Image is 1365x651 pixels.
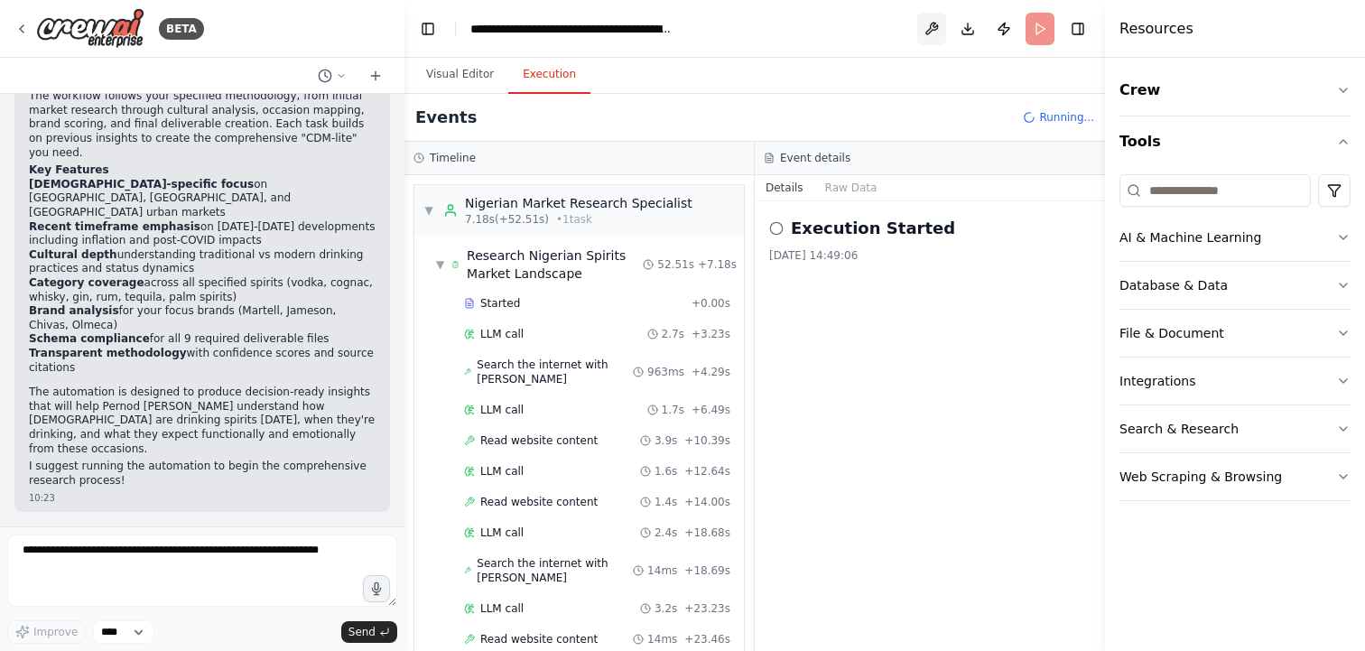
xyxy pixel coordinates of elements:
[655,464,677,479] span: 1.6s
[692,327,730,341] span: + 3.23s
[436,257,444,272] span: ▼
[480,296,520,311] span: Started
[311,65,354,87] button: Switch to previous chat
[361,65,390,87] button: Start a new chat
[684,632,730,646] span: + 23.46s
[1119,65,1351,116] button: Crew
[29,248,376,276] li: understanding traditional vs modern drinking practices and status dynamics
[684,563,730,578] span: + 18.69s
[698,257,737,272] span: + 7.18s
[684,525,730,540] span: + 18.68s
[33,625,78,639] span: Improve
[470,20,673,38] nav: breadcrumb
[814,175,888,200] button: Raw Data
[29,332,150,345] strong: Schema compliance
[415,16,441,42] button: Hide left sidebar
[29,347,187,359] strong: Transparent methodology
[1119,18,1193,40] h4: Resources
[29,347,376,375] li: with confidence scores and source citations
[1119,116,1351,167] button: Tools
[363,575,390,602] button: Click to speak your automation idea
[780,151,850,165] h3: Event details
[29,491,376,505] div: 10:23
[29,304,119,317] strong: Brand analysis
[29,220,200,233] strong: Recent timeframe emphasis
[684,433,730,448] span: + 10.39s
[655,495,677,509] span: 1.4s
[1065,16,1091,42] button: Hide right sidebar
[159,18,204,40] div: BETA
[29,386,376,456] p: The automation is designed to produce decision-ready insights that will help Pernod [PERSON_NAME]...
[1119,167,1351,516] div: Tools
[692,296,730,311] span: + 0.00s
[29,460,376,488] p: I suggest running the automation to begin the comprehensive research process!
[480,601,524,616] span: LLM call
[29,178,376,220] li: on [GEOGRAPHIC_DATA], [GEOGRAPHIC_DATA], and [GEOGRAPHIC_DATA] urban markets
[348,625,376,639] span: Send
[480,403,524,417] span: LLM call
[684,601,730,616] span: + 23.23s
[662,327,684,341] span: 2.7s
[7,620,86,644] button: Improve
[412,56,508,94] button: Visual Editor
[684,464,730,479] span: + 12.64s
[29,178,254,191] strong: [DEMOGRAPHIC_DATA]-specific focus
[415,105,477,130] h2: Events
[480,495,598,509] span: Read website content
[36,8,144,49] img: Logo
[647,632,677,646] span: 14ms
[480,525,524,540] span: LLM call
[655,433,677,448] span: 3.9s
[657,257,694,272] span: 52.51s
[29,276,144,289] strong: Category coverage
[1119,310,1351,357] button: File & Document
[29,163,109,176] strong: Key Features
[480,632,598,646] span: Read website content
[29,332,376,347] li: for all 9 required deliverable files
[655,601,677,616] span: 3.2s
[662,403,684,417] span: 1.7s
[769,248,1091,263] div: [DATE] 14:49:06
[477,358,633,386] span: Search the internet with [PERSON_NAME]
[477,556,633,585] span: Search the internet with [PERSON_NAME]
[1119,214,1351,261] button: AI & Machine Learning
[465,212,549,227] span: 7.18s (+52.51s)
[480,464,524,479] span: LLM call
[29,248,117,261] strong: Cultural depth
[1039,110,1094,125] span: Running...
[655,525,677,540] span: 2.4s
[1119,262,1351,309] button: Database & Data
[791,216,955,241] h2: Execution Started
[692,403,730,417] span: + 6.49s
[29,89,376,160] p: The workflow follows your specified methodology, from initial market research through cultural an...
[755,175,814,200] button: Details
[647,563,677,578] span: 14ms
[1119,358,1351,405] button: Integrations
[647,365,684,379] span: 963ms
[467,246,643,283] div: Research Nigerian Spirits Market Landscape
[465,194,692,212] div: Nigerian Market Research Specialist
[480,327,524,341] span: LLM call
[480,433,598,448] span: Read website content
[29,304,376,332] li: for your focus brands (Martell, Jameson, Chivas, Olmeca)
[508,56,590,94] button: Execution
[341,621,397,643] button: Send
[29,220,376,248] li: on [DATE]-[DATE] developments including inflation and post-COVID impacts
[556,212,592,227] span: • 1 task
[1119,453,1351,500] button: Web Scraping & Browsing
[1119,405,1351,452] button: Search & Research
[692,365,730,379] span: + 4.29s
[430,151,476,165] h3: Timeline
[423,203,434,218] span: ▼
[29,276,376,304] li: across all specified spirits (vodka, cognac, whisky, gin, rum, tequila, palm spirits)
[684,495,730,509] span: + 14.00s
